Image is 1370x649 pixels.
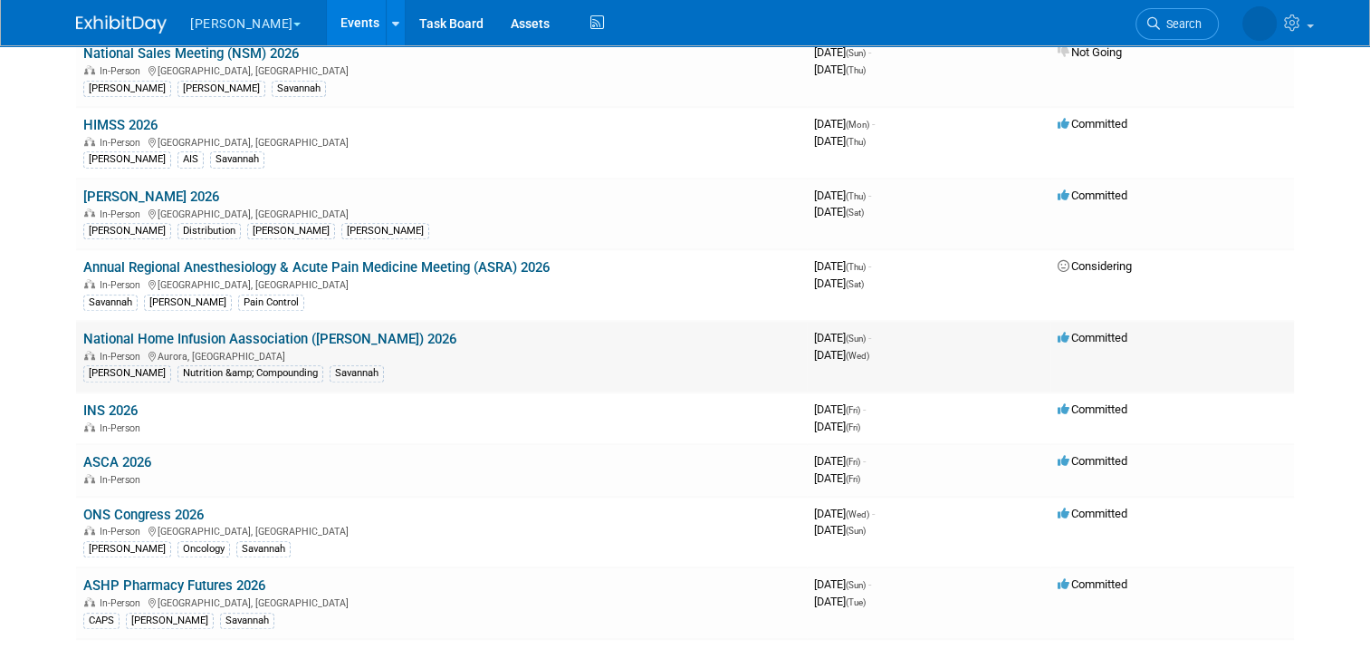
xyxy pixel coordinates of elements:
[846,262,866,272] span: (Thu)
[84,351,95,360] img: In-Person Event
[846,405,860,415] span: (Fri)
[126,613,214,629] div: [PERSON_NAME]
[84,474,95,483] img: In-Person Event
[83,151,171,168] div: [PERSON_NAME]
[1058,577,1127,591] span: Committed
[330,365,384,382] div: Savannah
[83,117,158,133] a: HIMSS 2026
[1058,117,1127,131] span: Committed
[84,279,95,288] img: In-Person Event
[814,259,871,273] span: [DATE]
[84,65,95,74] img: In-Person Event
[814,577,871,591] span: [DATE]
[846,65,866,75] span: (Thu)
[846,597,866,607] span: (Tue)
[83,595,800,609] div: [GEOGRAPHIC_DATA], [GEOGRAPHIC_DATA]
[846,208,864,218] span: (Sat)
[868,189,871,202] span: -
[814,402,866,416] span: [DATE]
[1058,507,1127,520] span: Committed
[236,541,291,557] div: Savannah
[84,208,95,218] img: In-Person Event
[100,474,146,486] span: In-Person
[100,422,146,434] span: In-Person
[814,276,864,290] span: [DATE]
[83,365,171,382] div: [PERSON_NAME]
[247,223,335,239] div: [PERSON_NAME]
[846,120,869,130] span: (Mon)
[846,334,866,344] span: (Sun)
[863,402,866,416] span: -
[814,523,866,537] span: [DATE]
[100,351,146,363] span: In-Person
[83,276,800,291] div: [GEOGRAPHIC_DATA], [GEOGRAPHIC_DATA]
[177,541,230,557] div: Oncology
[814,134,866,148] span: [DATE]
[100,279,146,291] span: In-Person
[144,295,232,311] div: [PERSON_NAME]
[1058,331,1127,344] span: Committed
[83,402,138,419] a: INS 2026
[846,457,860,467] span: (Fri)
[83,81,171,97] div: [PERSON_NAME]
[83,223,171,239] div: [PERSON_NAME]
[846,580,866,590] span: (Sun)
[814,189,871,202] span: [DATE]
[814,205,864,218] span: [DATE]
[846,509,869,519] span: (Wed)
[814,507,875,520] span: [DATE]
[83,206,800,220] div: [GEOGRAPHIC_DATA], [GEOGRAPHIC_DATA]
[83,454,151,470] a: ASCA 2026
[83,577,265,594] a: ASHP Pharmacy Futures 2026
[814,420,860,433] span: [DATE]
[84,422,95,431] img: In-Person Event
[814,331,871,344] span: [DATE]
[83,507,204,523] a: ONS Congress 2026
[100,65,146,77] span: In-Person
[1058,189,1127,202] span: Committed
[1058,454,1127,468] span: Committed
[341,223,429,239] div: [PERSON_NAME]
[846,422,860,432] span: (Fri)
[846,137,866,147] span: (Thu)
[814,471,860,485] span: [DATE]
[872,117,875,131] span: -
[84,137,95,146] img: In-Person Event
[1135,8,1219,40] a: Search
[1058,259,1132,273] span: Considering
[846,474,860,484] span: (Fri)
[100,526,146,538] span: In-Person
[177,223,241,239] div: Distribution
[83,259,550,276] a: Annual Regional Anesthesiology & Acute Pain Medicine Meeting (ASRA) 2026
[100,208,146,220] span: In-Person
[814,595,866,608] span: [DATE]
[83,348,800,363] div: Aurora, [GEOGRAPHIC_DATA]
[83,45,299,62] a: National Sales Meeting (NSM) 2026
[846,351,869,361] span: (Wed)
[83,331,456,347] a: National Home Infusion Aassociation ([PERSON_NAME]) 2026
[814,45,871,59] span: [DATE]
[220,613,274,629] div: Savannah
[863,454,866,468] span: -
[177,81,265,97] div: [PERSON_NAME]
[1242,6,1277,41] img: Savannah Jones
[814,454,866,468] span: [DATE]
[76,15,167,34] img: ExhibitDay
[868,259,871,273] span: -
[83,134,800,149] div: [GEOGRAPHIC_DATA], [GEOGRAPHIC_DATA]
[100,137,146,149] span: In-Person
[177,151,204,168] div: AIS
[868,577,871,591] span: -
[100,597,146,609] span: In-Person
[83,295,138,311] div: Savannah
[83,63,800,77] div: [GEOGRAPHIC_DATA], [GEOGRAPHIC_DATA]
[83,541,171,557] div: [PERSON_NAME]
[846,48,866,58] span: (Sun)
[1160,17,1202,31] span: Search
[872,507,875,520] span: -
[868,331,871,344] span: -
[84,526,95,535] img: In-Person Event
[84,597,95,606] img: In-Person Event
[83,523,800,538] div: [GEOGRAPHIC_DATA], [GEOGRAPHIC_DATA]
[868,45,871,59] span: -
